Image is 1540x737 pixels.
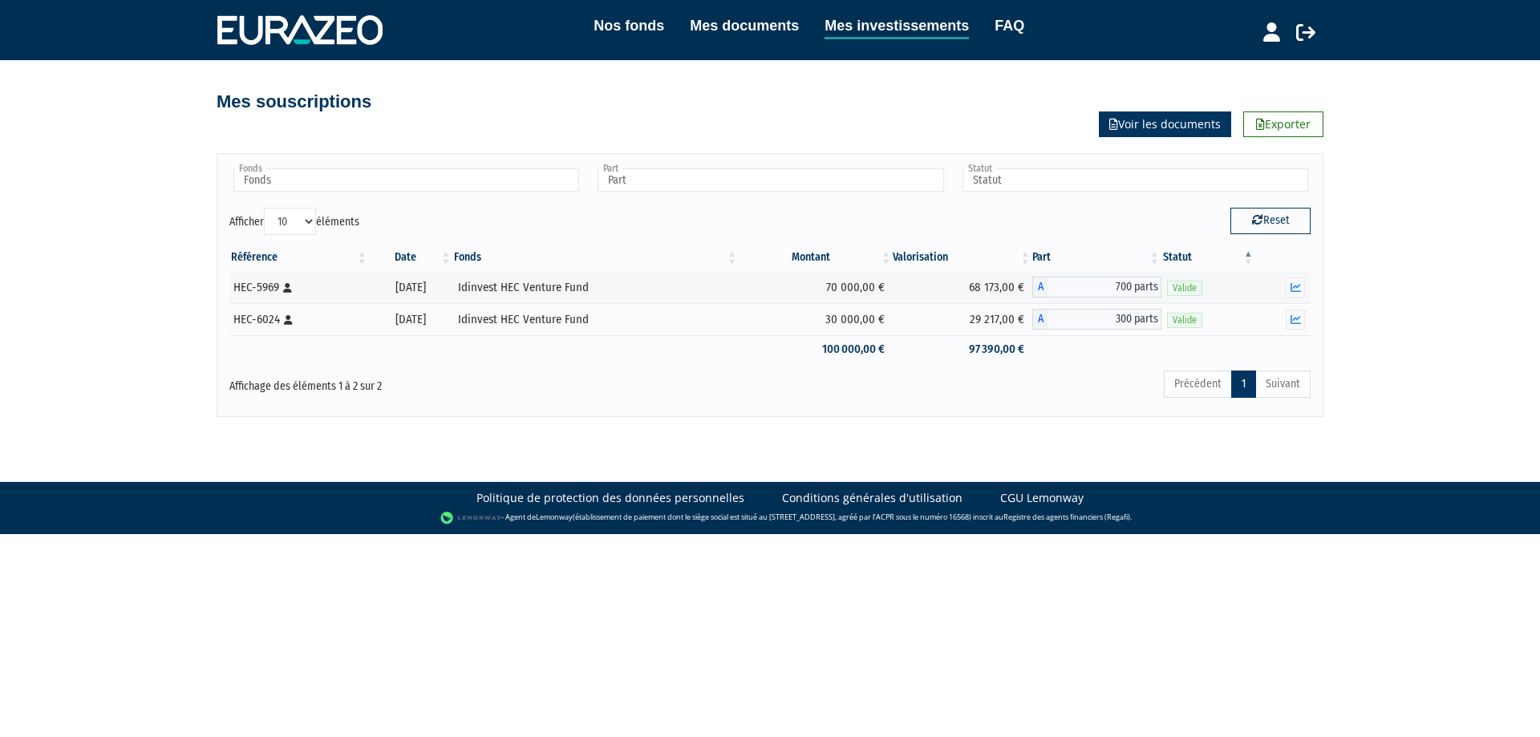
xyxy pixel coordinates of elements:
td: 68 173,00 € [893,271,1031,303]
th: Valorisation: activer pour trier la colonne par ordre croissant [893,244,1031,271]
div: Idinvest HEC Venture Fund [458,279,733,296]
a: FAQ [995,14,1024,37]
select: Afficheréléments [264,208,316,235]
a: Conditions générales d'utilisation [782,490,962,506]
a: Précédent [1164,371,1232,398]
a: Lemonway [536,512,573,522]
th: Part: activer pour trier la colonne par ordre croissant [1032,244,1161,271]
div: HEC-6024 [233,311,363,328]
div: A - Idinvest HEC Venture Fund [1032,277,1161,298]
img: logo-lemonway.png [440,510,502,526]
a: Nos fonds [594,14,664,37]
a: Suivant [1255,371,1311,398]
th: Montant: activer pour trier la colonne par ordre croissant [739,244,893,271]
td: 30 000,00 € [739,303,893,335]
a: Mes investissements [825,14,969,39]
a: Mes documents [690,14,799,37]
div: HEC-5969 [233,279,363,296]
td: 70 000,00 € [739,271,893,303]
div: - Agent de (établissement de paiement dont le siège social est situé au [STREET_ADDRESS], agréé p... [16,510,1524,526]
label: Afficher éléments [229,208,359,235]
button: Reset [1230,208,1311,233]
td: 100 000,00 € [739,335,893,363]
th: Statut : activer pour trier la colonne par ordre d&eacute;croissant [1161,244,1255,271]
span: 700 parts [1048,277,1161,298]
th: Référence : activer pour trier la colonne par ordre croissant [229,244,368,271]
h4: Mes souscriptions [217,92,371,111]
div: [DATE] [374,279,447,296]
img: 1732889491-logotype_eurazeo_blanc_rvb.png [217,15,383,44]
th: Date: activer pour trier la colonne par ordre croissant [368,244,452,271]
th: Fonds: activer pour trier la colonne par ordre croissant [452,244,739,271]
td: 97 390,00 € [893,335,1031,363]
a: Registre des agents financiers (Regafi) [1003,512,1130,522]
div: Affichage des éléments 1 à 2 sur 2 [229,369,666,395]
td: 29 217,00 € [893,303,1031,335]
a: Voir les documents [1099,111,1231,137]
a: Exporter [1243,111,1323,137]
div: [DATE] [374,311,447,328]
span: Valide [1167,281,1202,296]
span: A [1032,277,1048,298]
div: Idinvest HEC Venture Fund [458,311,733,328]
a: CGU Lemonway [1000,490,1084,506]
i: [Français] Personne physique [284,315,293,325]
div: A - Idinvest HEC Venture Fund [1032,309,1161,330]
span: 300 parts [1048,309,1161,330]
a: 1 [1231,371,1256,398]
span: A [1032,309,1048,330]
a: Politique de protection des données personnelles [476,490,744,506]
span: Valide [1167,313,1202,328]
i: [Français] Personne physique [283,283,292,293]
